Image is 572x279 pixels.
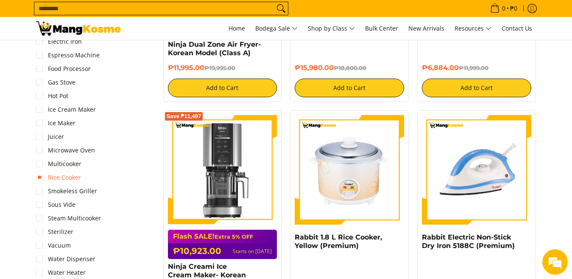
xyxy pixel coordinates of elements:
[450,17,496,40] a: Resources
[168,79,277,97] button: Add to Cart
[455,23,491,34] span: Resources
[334,65,366,71] del: ₱18,800.00
[49,85,117,170] span: We're online!
[255,23,298,34] span: Bodega Sale
[36,103,96,116] a: Ice Cream Maker
[308,23,355,34] span: Shop by Class
[167,114,201,119] span: Save ₱11,497
[129,17,536,40] nav: Main Menu
[36,48,100,62] a: Espresso Machine
[422,115,531,225] img: https://mangkosme.com/products/rabbit-electric-non-stick-dry-iron-5188c-class-a
[36,35,82,48] a: Electric Iron
[365,24,398,32] span: Bulk Center
[408,24,444,32] span: New Arrivals
[459,65,488,71] del: ₱11,999.00
[36,211,101,225] a: Steam Multicooker
[274,2,288,15] button: Search
[404,17,449,40] a: New Arrivals
[36,21,121,36] img: Small Appliances l Mang Kosme: Home Appliances Warehouse Sale
[224,17,249,40] a: Home
[509,6,519,11] span: ₱0
[497,17,536,40] a: Contact Us
[251,17,302,40] a: Bodega Sale
[204,65,235,71] del: ₱19,995.00
[36,252,95,266] a: Water Dispenser
[36,76,75,89] a: Gas Stove
[36,225,73,239] a: Sterilizer
[295,79,404,97] button: Add to Cart
[36,89,68,103] a: Hot Pot
[4,187,162,217] textarea: Type your message and hit 'Enter'
[361,17,402,40] a: Bulk Center
[36,116,75,130] a: Ice Maker
[44,48,142,59] div: Chat with us now
[422,64,531,72] h6: ₱6,884.00
[36,239,71,252] a: Vacuum
[168,40,261,57] a: Ninja Dual Zone Air Fryer- Korean Model (Class A)
[295,115,404,225] img: https://mangkosme.com/products/rabbit-1-8-l-rice-cooker-yellow-class-a
[36,62,91,76] a: Food Processor
[229,24,245,32] span: Home
[36,130,64,144] a: Juicer
[502,24,532,32] span: Contact Us
[422,233,515,250] a: Rabbit Electric Non-Stick Dry Iron 5188C (Premium)
[36,157,81,171] a: Multicooker
[36,144,95,157] a: Microwave Oven
[422,79,531,97] button: Add to Cart
[36,198,75,211] a: Sous Vide
[304,17,359,40] a: Shop by Class
[295,64,404,72] h6: ₱15,980.00
[36,184,97,198] a: Smokeless Griller
[139,4,159,25] div: Minimize live chat window
[295,233,382,250] a: Rabbit 1.8 L Rice Cooker, Yellow (Premium)
[168,115,277,225] img: ninja-creami-ice-cream-maker-gray-korean-model-full-view-mang-kosme
[501,6,507,11] span: 0
[36,171,81,184] a: Rice Cooker
[488,4,520,13] span: •
[168,64,277,72] h6: ₱11,995.00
